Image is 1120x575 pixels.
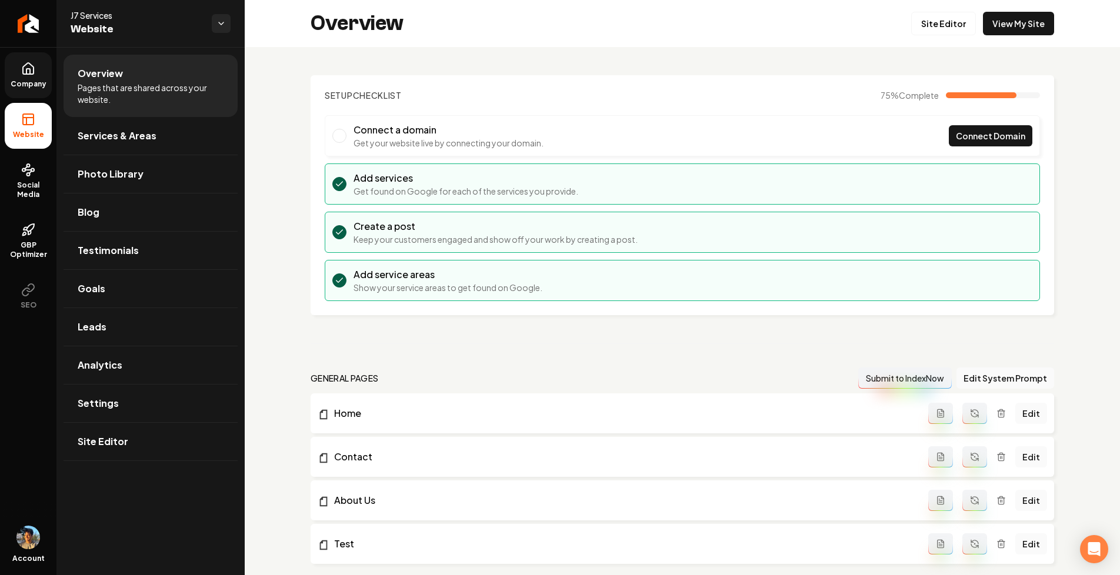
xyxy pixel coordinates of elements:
h3: Add services [354,171,578,185]
h2: Checklist [325,89,402,101]
a: Edit [1015,446,1047,467]
button: Open user button [16,526,40,549]
button: Add admin page prompt [928,403,953,424]
span: Testimonials [78,243,139,258]
button: Edit System Prompt [956,367,1054,389]
a: Edit [1015,533,1047,554]
p: Get your website live by connecting your domain. [354,137,544,149]
a: GBP Optimizer [5,213,52,269]
a: Contact [318,450,928,464]
a: Site Editor [64,423,238,460]
h2: general pages [311,372,379,384]
h3: Connect a domain [354,123,544,137]
span: Website [8,130,49,139]
button: Add admin page prompt [928,533,953,554]
h3: Create a post [354,219,638,233]
p: Show your service areas to get found on Google. [354,282,542,293]
h2: Overview [311,12,404,35]
a: Goals [64,270,238,307]
span: Leads [78,320,106,334]
span: Social Media [5,180,52,199]
span: Analytics [78,358,122,372]
button: Add admin page prompt [928,490,953,511]
span: J7 Services [71,9,202,21]
a: Testimonials [64,232,238,269]
img: Rebolt Logo [18,14,39,33]
span: Services & Areas [78,129,156,143]
a: Analytics [64,346,238,384]
span: Goals [78,282,105,296]
span: Blog [78,205,99,219]
p: Get found on Google for each of the services you provide. [354,185,578,197]
span: Photo Library [78,167,144,181]
span: 75 % [881,89,939,101]
img: Aditya Nair [16,526,40,549]
button: Submit to IndexNow [858,367,952,389]
span: GBP Optimizer [5,240,52,259]
a: Edit [1015,403,1047,424]
button: Add admin page prompt [928,446,953,467]
span: SEO [16,300,41,310]
a: Home [318,406,928,420]
a: Connect Domain [949,125,1032,146]
span: Company [6,79,51,89]
button: SEO [5,273,52,319]
h3: Add service areas [354,268,542,282]
span: Account [12,554,45,563]
span: Connect Domain [956,130,1025,142]
a: Social Media [5,153,52,209]
a: Photo Library [64,155,238,193]
span: Setup [325,90,353,101]
p: Keep your customers engaged and show off your work by creating a post. [354,233,638,245]
a: Company [5,52,52,98]
a: Settings [64,385,238,422]
span: Website [71,21,202,38]
a: Site Editor [911,12,976,35]
a: Test [318,537,928,551]
div: Open Intercom Messenger [1080,535,1108,563]
a: View My Site [983,12,1054,35]
a: Leads [64,308,238,346]
span: Site Editor [78,434,128,449]
span: Overview [78,66,123,81]
span: Settings [78,396,119,410]
a: Blog [64,193,238,231]
a: Services & Areas [64,117,238,155]
span: Pages that are shared across your website. [78,82,224,105]
span: Complete [899,90,939,101]
a: About Us [318,493,928,507]
a: Edit [1015,490,1047,511]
